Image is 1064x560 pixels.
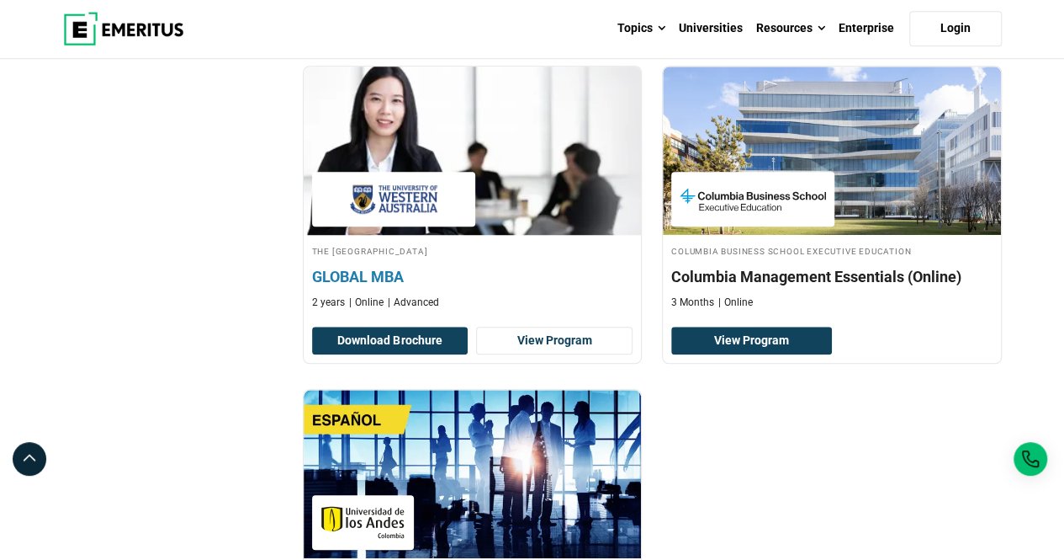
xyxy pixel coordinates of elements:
img: GLOBAL MBA | Online Business Management Course [286,58,658,243]
img: MBA, Maestría en Administración | Online Business Management Course [304,390,642,558]
p: 3 Months [671,296,714,310]
p: Advanced [388,296,439,310]
button: Download Brochure [312,327,468,355]
img: Uniandes [320,504,405,541]
h4: Columbia Management Essentials (Online) [671,266,993,287]
h4: GLOBAL MBA [312,266,633,287]
a: Leadership Course by Columbia Business School Executive Education - Columbia Business School Exec... [663,67,1001,318]
a: Business Management Course by The University of Western Australia - The University of Western Aus... [304,67,642,318]
p: 2 years [312,296,345,310]
p: Online [349,296,384,310]
a: Login [909,11,1002,46]
img: Columbia Management Essentials (Online) | Online Leadership Course [663,67,1001,235]
img: The University of Western Australia [320,180,467,218]
a: View Program [671,327,832,355]
img: Columbia Business School Executive Education [680,180,826,218]
h4: The [GEOGRAPHIC_DATA] [312,243,633,258]
a: View Program [476,327,633,355]
h4: Columbia Business School Executive Education [671,243,993,258]
p: Online [718,296,753,310]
